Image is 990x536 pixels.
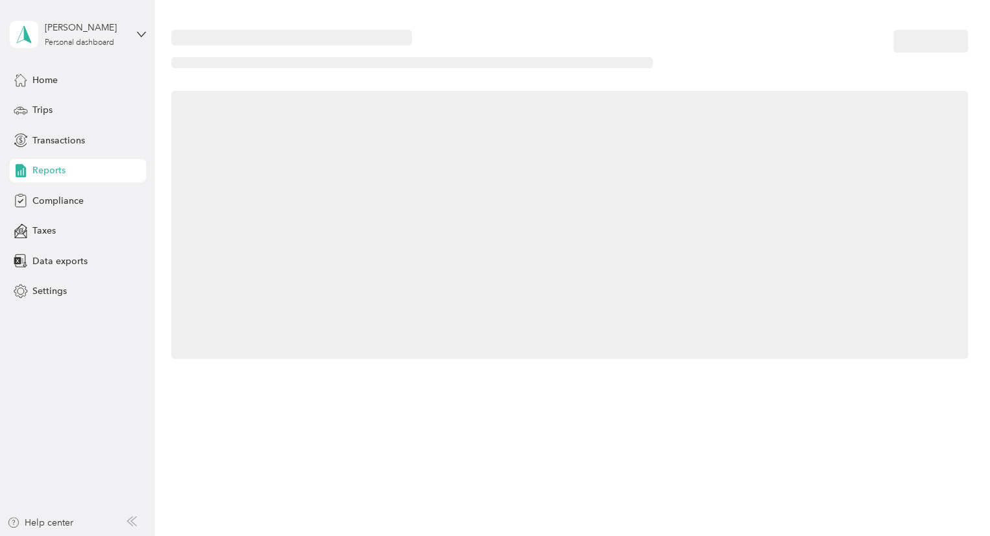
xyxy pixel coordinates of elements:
span: Home [32,73,58,87]
iframe: Everlance-gr Chat Button Frame [917,463,990,536]
span: Transactions [32,134,85,147]
span: Taxes [32,224,56,238]
span: Trips [32,103,53,117]
div: Personal dashboard [45,39,114,47]
div: [PERSON_NAME] [45,21,126,34]
span: Data exports [32,254,88,268]
span: Reports [32,164,66,177]
span: Compliance [32,194,84,208]
span: Settings [32,284,67,298]
button: Help center [7,516,73,530]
